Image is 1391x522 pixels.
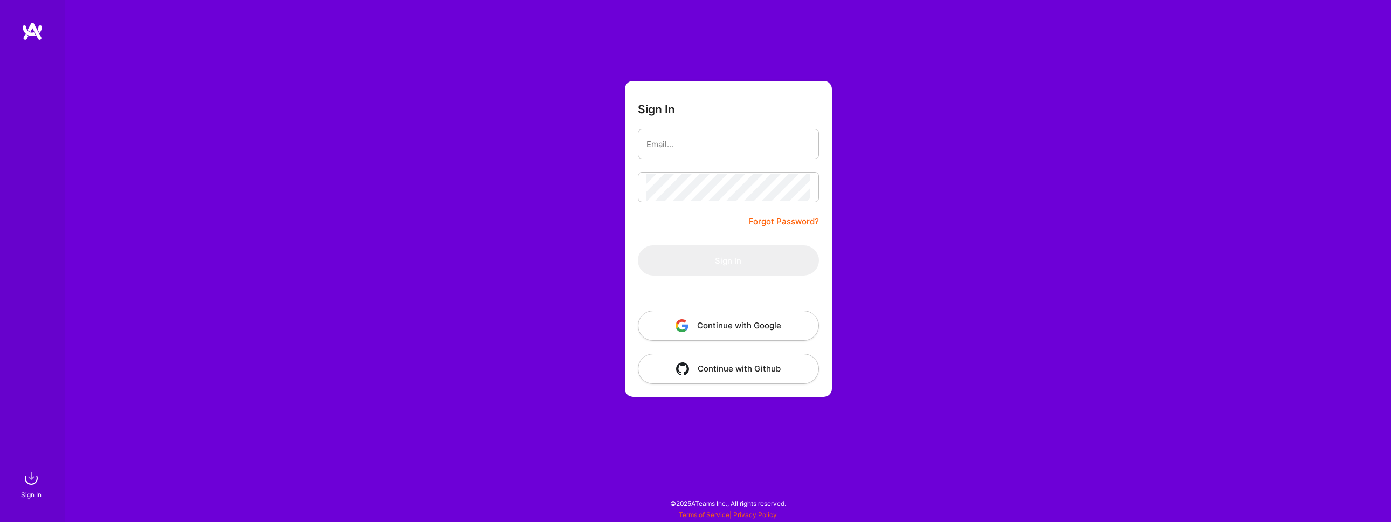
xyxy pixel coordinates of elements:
[22,22,43,41] img: logo
[638,311,819,341] button: Continue with Google
[646,130,810,158] input: Email...
[733,511,777,519] a: Privacy Policy
[21,489,42,500] div: Sign In
[679,511,729,519] a: Terms of Service
[65,490,1391,517] div: © 2025 ATeams Inc., All rights reserved.
[679,511,777,519] span: |
[20,468,42,489] img: sign in
[676,362,689,375] img: icon
[638,245,819,276] button: Sign In
[638,354,819,384] button: Continue with Github
[638,102,675,116] h3: Sign In
[676,319,688,332] img: icon
[23,468,42,500] a: sign inSign In
[749,215,819,228] a: Forgot Password?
